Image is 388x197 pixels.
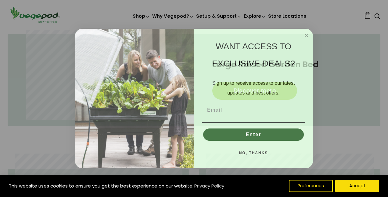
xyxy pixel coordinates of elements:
[9,183,193,189] span: This website uses cookies to ensure you get the best experience on our website.
[193,180,225,191] a: Privacy Policy (opens in a new tab)
[202,104,305,116] input: Email
[202,147,305,159] button: NO, THANKS
[335,180,379,192] button: Accept
[289,180,333,192] button: Preferences
[212,42,295,68] span: WANT ACCESS TO EXCLUSIVE DEALS?
[203,128,304,141] button: Enter
[212,80,295,95] span: Sign up to receive access to our latest updates and best offers.
[303,32,310,39] button: Close dialog
[75,29,194,169] img: e9d03583-1bb1-490f-ad29-36751b3212ff.jpeg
